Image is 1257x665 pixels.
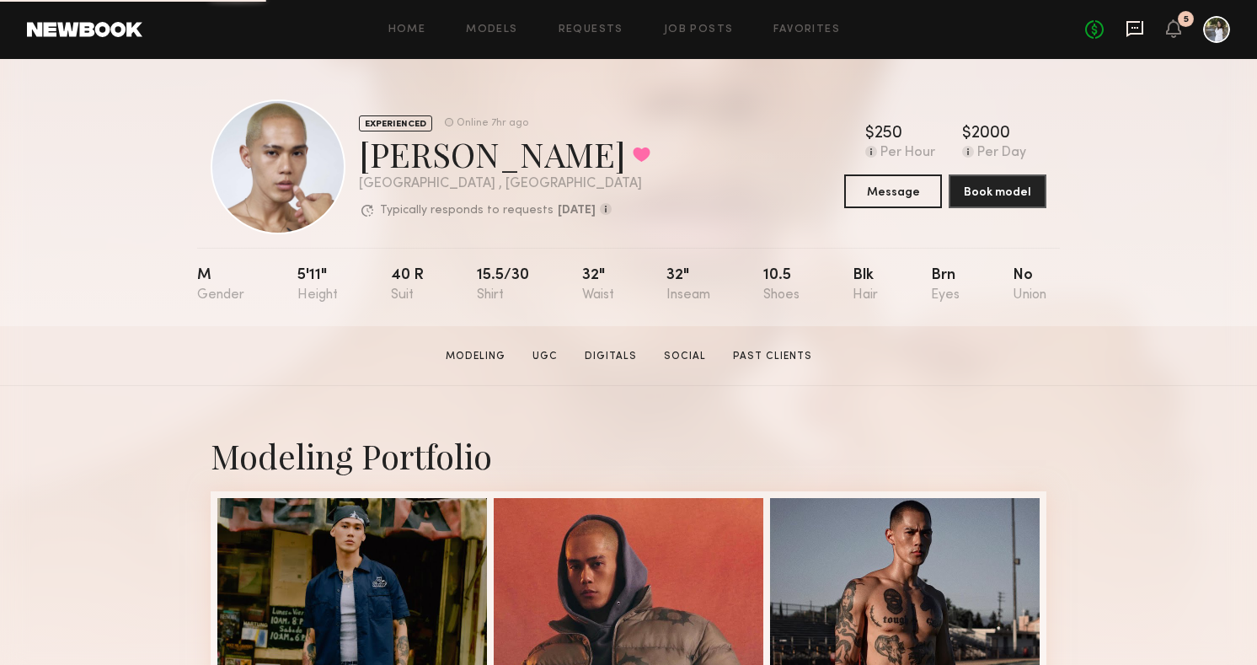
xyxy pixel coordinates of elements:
a: Modeling [439,349,512,364]
div: 32" [666,268,710,303]
a: Requests [559,24,623,35]
div: 2000 [971,126,1010,142]
div: 5 [1184,15,1189,24]
b: [DATE] [558,205,596,217]
div: EXPERIENCED [359,115,432,131]
div: Per Hour [880,146,935,161]
div: 250 [875,126,902,142]
div: Per Day [977,146,1026,161]
div: M [197,268,244,303]
a: Favorites [773,24,840,35]
div: Brn [931,268,960,303]
div: [GEOGRAPHIC_DATA] , [GEOGRAPHIC_DATA] [359,177,650,191]
p: Typically responds to requests [380,205,554,217]
div: 15.5/30 [477,268,529,303]
div: Blk [853,268,878,303]
a: Home [388,24,426,35]
div: [PERSON_NAME] [359,131,650,176]
a: UGC [526,349,564,364]
a: Past Clients [726,349,819,364]
button: Message [844,174,942,208]
button: Book model [949,174,1046,208]
div: 5'11" [297,268,338,303]
div: No [1013,268,1046,303]
div: $ [865,126,875,142]
div: 10.5 [763,268,800,303]
div: Online 7hr ago [457,118,528,129]
div: 40 r [391,268,424,303]
div: $ [962,126,971,142]
a: Digitals [578,349,644,364]
a: Social [657,349,713,364]
div: 32" [582,268,614,303]
div: Modeling Portfolio [211,433,1046,478]
a: Job Posts [664,24,734,35]
a: Models [466,24,517,35]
